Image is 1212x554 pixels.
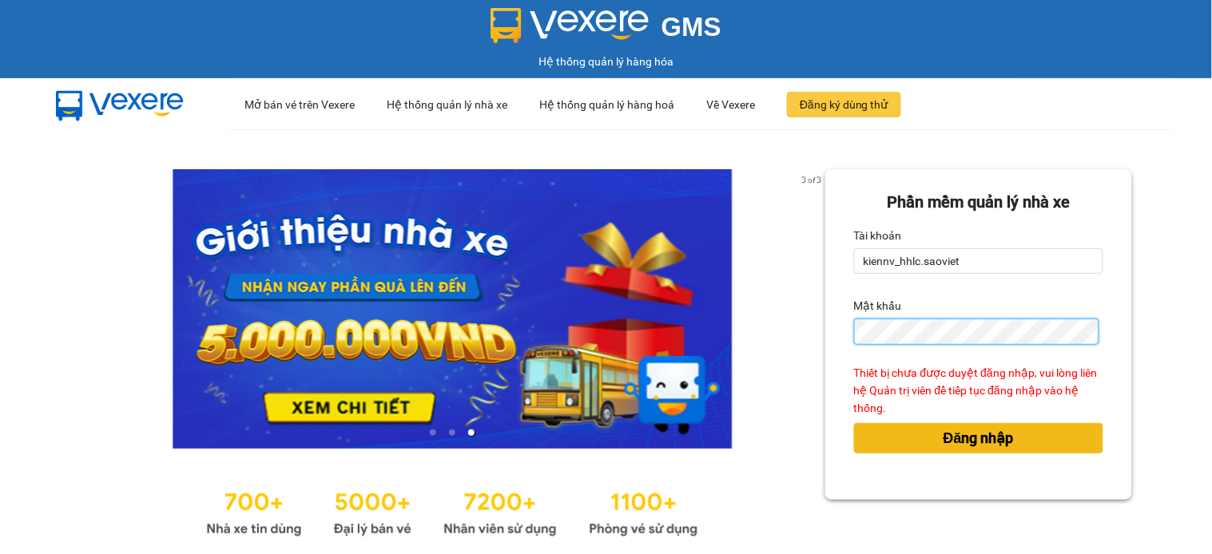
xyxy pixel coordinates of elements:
[539,79,674,130] div: Hệ thống quản lý hàng hoá
[944,427,1014,449] span: Đăng nhập
[787,92,901,117] button: Đăng ký dùng thử
[803,169,825,449] button: next slide / item
[206,481,698,541] img: Statistics.png
[854,190,1103,215] div: Phần mềm quản lý nhà xe
[244,79,355,130] div: Mở bán vé trên Vexere
[449,429,455,436] li: slide item 2
[662,12,721,42] span: GMS
[854,423,1103,453] button: Đăng nhập
[854,364,1103,417] div: Thiết bị chưa được duyệt đăng nhập, vui lòng liên hệ Quản trị viên để tiếp tục đăng nhập vào hệ t...
[491,24,721,37] a: GMS
[80,169,102,449] button: previous slide / item
[40,78,200,131] img: mbUUG5Q.png
[468,429,475,436] li: slide item 3
[854,293,902,319] label: Mật khẩu
[854,319,1099,344] input: Mật khẩu
[800,96,888,113] span: Đăng ký dùng thử
[854,248,1103,274] input: Tài khoản
[706,79,755,130] div: Về Vexere
[854,223,902,248] label: Tài khoản
[387,79,507,130] div: Hệ thống quản lý nhà xe
[4,53,1208,70] div: Hệ thống quản lý hàng hóa
[430,429,436,436] li: slide item 1
[491,8,649,43] img: logo 2
[797,169,825,190] p: 3 of 3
